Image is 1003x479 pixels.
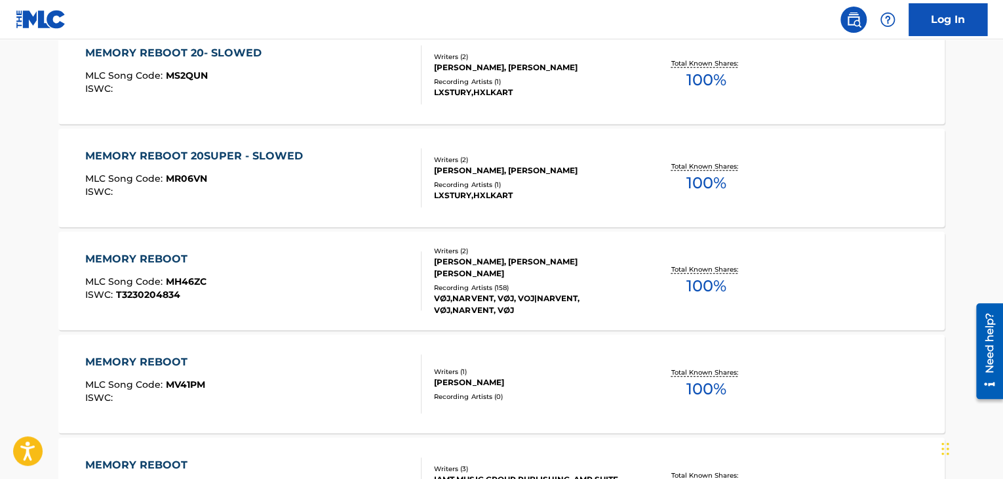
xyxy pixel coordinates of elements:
[85,70,166,81] span: MLC Song Code :
[434,52,632,62] div: Writers ( 2 )
[85,45,268,61] div: MEMORY REBOOT 20- SLOWED
[85,251,206,267] div: MEMORY REBOOT
[880,12,895,28] img: help
[434,180,632,190] div: Recording Artists ( 1 )
[671,161,741,171] p: Total Known Shares:
[434,155,632,165] div: Writers ( 2 )
[85,354,205,370] div: MEMORY REBOOT
[966,299,1003,404] iframe: Resource Center
[85,148,309,164] div: MEMORY REBOOT 20SUPER - SLOWED
[434,464,632,474] div: Writers ( 3 )
[937,416,1003,479] div: Виджет чата
[434,283,632,293] div: Recording Artists ( 158 )
[909,3,987,36] a: Log In
[85,289,116,301] span: ISWC :
[434,256,632,280] div: [PERSON_NAME], [PERSON_NAME] [PERSON_NAME]
[671,264,741,274] p: Total Known Shares:
[166,379,205,390] span: MV41PM
[671,367,741,377] p: Total Known Shares:
[58,129,945,227] a: MEMORY REBOOT 20SUPER - SLOWEDMLC Song Code:MR06VNISWC:Writers (2)[PERSON_NAME], [PERSON_NAME]Rec...
[434,367,632,377] div: Writers ( 1 )
[85,379,166,390] span: MLC Song Code :
[434,190,632,201] div: LXSTURY,HXLKART
[686,68,726,92] span: 100 %
[166,70,208,81] span: MS2QUN
[58,232,945,330] a: MEMORY REBOOTMLC Song Code:MH46ZCISWC:T3230204834Writers (2)[PERSON_NAME], [PERSON_NAME] [PERSON_...
[85,83,116,94] span: ISWC :
[686,171,726,195] span: 100 %
[58,335,945,433] a: MEMORY REBOOTMLC Song Code:MV41PMISWC:Writers (1)[PERSON_NAME]Recording Artists (0)Total Known Sh...
[941,429,949,469] div: Перетащить
[434,293,632,316] div: VØJ,NARVENT, VØJ, VOJ|NARVENT, VØJ,NARVENT, VØJ
[434,87,632,98] div: LXSTURY,HXLKART
[85,392,116,404] span: ISWC :
[434,377,632,388] div: [PERSON_NAME]
[875,7,901,33] div: Help
[434,62,632,73] div: [PERSON_NAME], [PERSON_NAME]
[85,186,116,198] span: ISWC :
[116,289,180,301] span: T3230204834
[434,77,632,87] div: Recording Artists ( 1 )
[686,377,726,401] span: 100 %
[686,274,726,298] span: 100 %
[434,392,632,402] div: Recording Artists ( 0 )
[166,173,207,184] span: MR06VN
[937,416,1003,479] iframe: Chat Widget
[840,7,867,33] a: Public Search
[16,10,66,29] img: MLC Logo
[85,457,205,473] div: MEMORY REBOOT
[85,173,166,184] span: MLC Song Code :
[85,276,166,287] span: MLC Song Code :
[58,26,945,124] a: MEMORY REBOOT 20- SLOWEDMLC Song Code:MS2QUNISWC:Writers (2)[PERSON_NAME], [PERSON_NAME]Recording...
[166,276,206,287] span: MH46ZC
[434,246,632,256] div: Writers ( 2 )
[434,165,632,177] div: [PERSON_NAME], [PERSON_NAME]
[846,12,861,28] img: search
[671,58,741,68] p: Total Known Shares:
